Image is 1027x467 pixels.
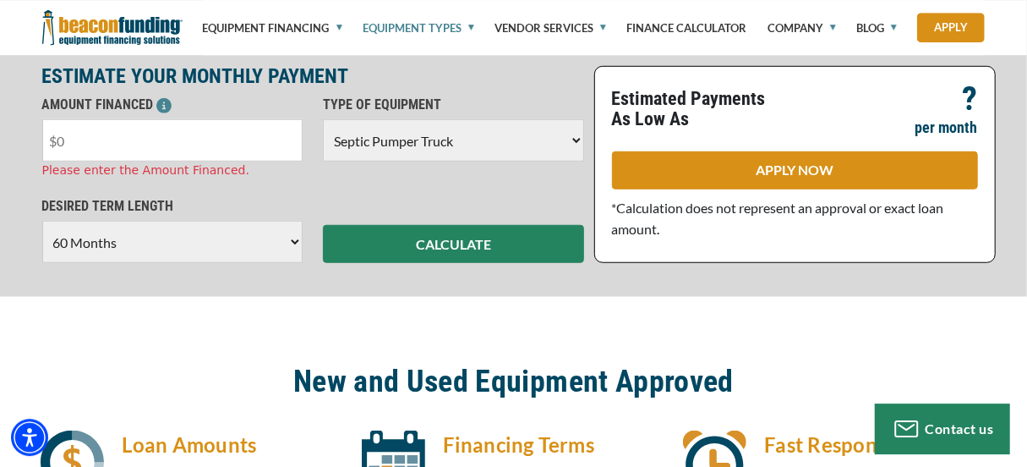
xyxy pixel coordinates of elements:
span: Contact us [926,420,994,437]
a: Apply [917,13,985,42]
p: DESIRED TERM LENGTH [42,196,303,217]
p: AMOUNT FINANCED [42,95,303,115]
p: Estimated Payments As Low As [612,89,785,129]
p: TYPE OF EQUIPMENT [323,95,584,115]
p: ESTIMATE YOUR MONTHLY PAYMENT [42,66,584,86]
div: Please enter the Amount Financed. [42,162,303,179]
p: ? [963,89,978,109]
button: Contact us [875,404,1010,454]
span: *Calculation does not represent an approval or exact loan amount. [612,200,944,237]
h4: Fast Response Time [765,431,986,459]
h2: New and Used Equipment Approved [42,362,986,401]
div: Accessibility Menu [11,419,48,456]
button: CALCULATE [323,225,584,263]
h4: Financing Terms [444,431,664,459]
input: $0 [42,119,303,162]
a: APPLY NOW [612,151,978,190]
p: per month [915,118,978,138]
h4: Loan Amounts [123,431,343,459]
